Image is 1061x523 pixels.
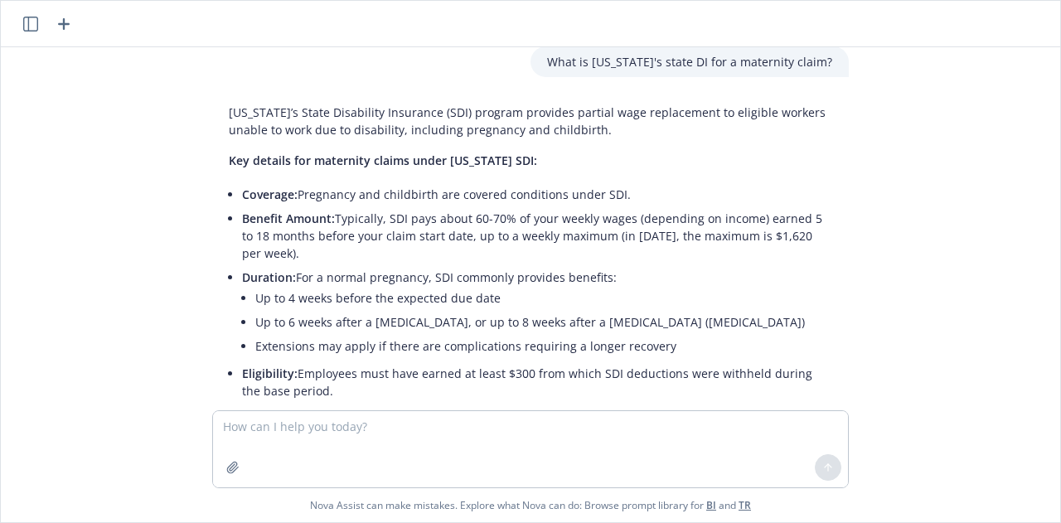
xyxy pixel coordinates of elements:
[242,265,832,361] li: For a normal pregnancy, SDI commonly provides benefits:
[739,498,751,512] a: TR
[242,182,832,206] li: Pregnancy and childbirth are covered conditions under SDI.
[255,334,832,358] li: Extensions may apply if there are complications requiring a longer recovery
[242,206,832,265] li: Typically, SDI pays about 60-70% of your weekly wages (depending on income) earned 5 to 18 months...
[242,186,298,202] span: Coverage:
[7,488,1054,522] span: Nova Assist can make mistakes. Explore what Nova can do: Browse prompt library for and
[706,498,716,512] a: BI
[255,310,832,334] li: Up to 6 weeks after a [MEDICAL_DATA], or up to 8 weeks after a [MEDICAL_DATA] ([MEDICAL_DATA])
[242,361,832,403] li: Employees must have earned at least $300 from which SDI deductions were withheld during the base ...
[242,269,296,285] span: Duration:
[229,153,537,168] span: Key details for maternity claims under [US_STATE] SDI:
[229,104,832,138] p: [US_STATE]’s State Disability Insurance (SDI) program provides partial wage replacement to eligib...
[255,286,832,310] li: Up to 4 weeks before the expected due date
[242,211,335,226] span: Benefit Amount:
[242,366,298,381] span: Eligibility:
[547,53,832,70] p: What is [US_STATE]'s state DI for a maternity claim?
